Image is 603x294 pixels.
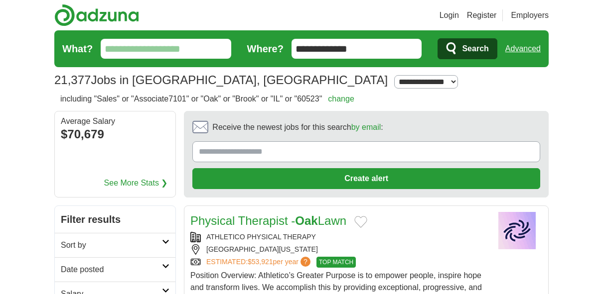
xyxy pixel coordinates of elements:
[61,125,169,143] div: $70,679
[55,206,175,233] h2: Filter results
[62,41,93,56] label: What?
[190,214,346,227] a: Physical Therapist -OakLawn
[295,214,317,227] strong: Oak
[467,9,497,21] a: Register
[54,73,388,87] h1: Jobs in [GEOGRAPHIC_DATA], [GEOGRAPHIC_DATA]
[61,239,162,251] h2: Sort by
[505,39,541,59] a: Advanced
[192,168,540,189] button: Create alert
[55,257,175,282] a: Date posted
[351,123,381,131] a: by email
[248,258,273,266] span: $53,921
[316,257,356,268] span: TOP MATCH
[54,4,139,26] img: Adzuna logo
[438,38,497,59] button: Search
[61,264,162,276] h2: Date posted
[492,212,542,249] img: Company logo
[354,216,367,228] button: Add to favorite jobs
[54,71,91,89] span: 21,377
[212,121,383,133] span: Receive the newest jobs for this search :
[55,233,175,257] a: Sort by
[60,93,354,105] h2: including "Sales" or "Associate7101" or "Oak" or "Brook" or "IL" or "60523"
[511,9,549,21] a: Employers
[301,257,310,267] span: ?
[61,117,169,125] div: Average Salary
[328,95,354,103] a: change
[206,257,312,268] a: ESTIMATED:$53,921per year?
[462,39,488,59] span: Search
[104,177,168,189] a: See More Stats ❯
[440,9,459,21] a: Login
[247,41,284,56] label: Where?
[190,244,484,255] div: [GEOGRAPHIC_DATA][US_STATE]
[190,232,484,242] div: ATHLETICO PHYSICAL THERAPY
